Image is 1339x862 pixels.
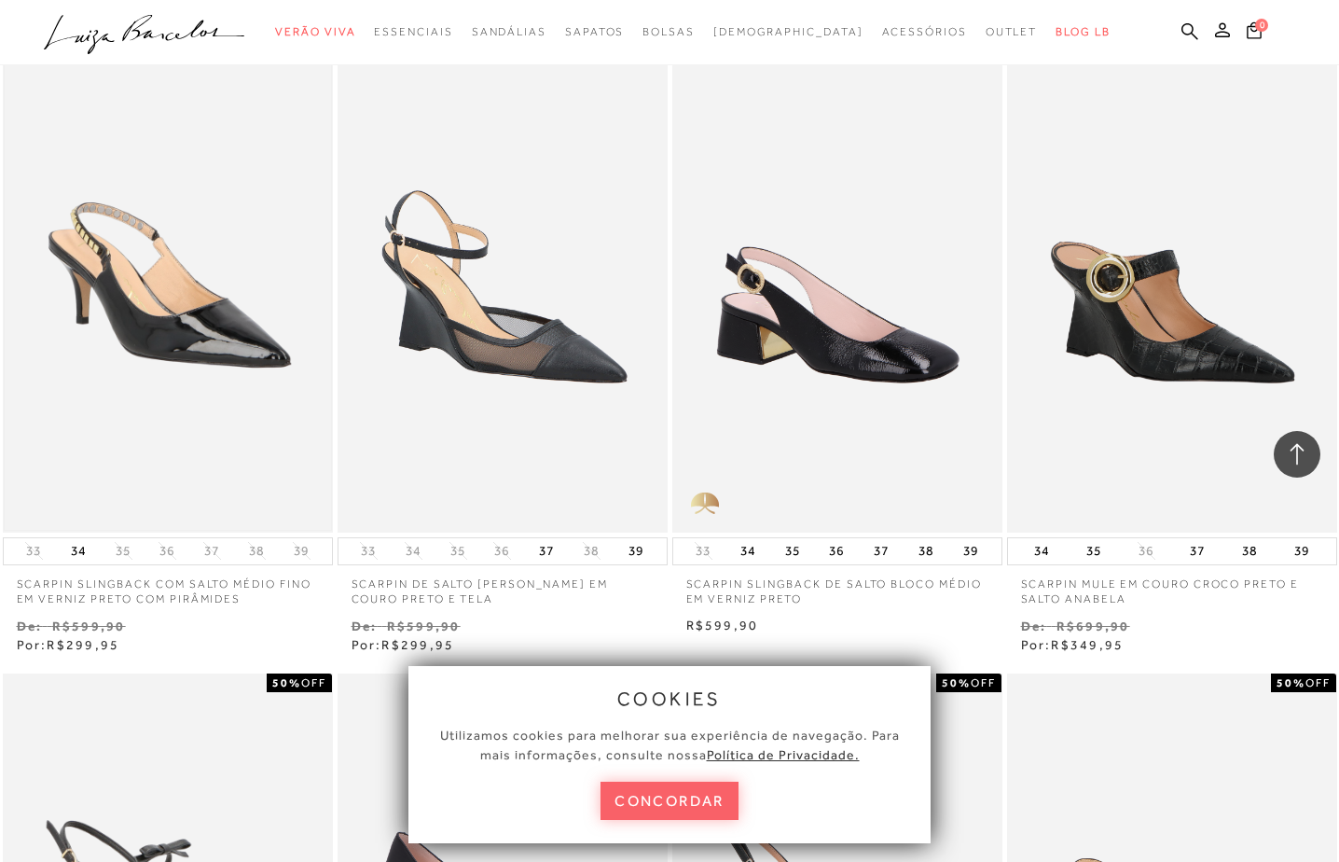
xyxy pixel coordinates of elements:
small: De: [352,619,378,633]
strong: 50% [272,676,301,689]
a: noSubCategoriesText [713,15,863,49]
button: 39 [288,542,314,560]
span: Sandálias [472,25,546,38]
a: categoryNavScreenReaderText [642,15,695,49]
strong: 50% [942,676,971,689]
span: Por: [352,637,455,652]
img: SCARPIN DE SALTO ANABELA EM COURO PRETO E TELA [339,40,666,530]
button: 33 [690,542,716,560]
button: 34 [1028,538,1055,564]
button: 37 [199,542,225,560]
span: Utilizamos cookies para melhorar sua experiência de navegação. Para mais informações, consulte nossa [440,728,900,762]
span: [DEMOGRAPHIC_DATA] [713,25,863,38]
small: De: [1021,619,1047,633]
button: 39 [1289,538,1315,564]
span: R$349,95 [1051,637,1124,652]
small: De: [17,619,43,633]
span: Essenciais [374,25,452,38]
button: 39 [958,538,984,564]
button: 35 [110,542,136,560]
small: R$599,90 [387,619,461,633]
small: R$599,90 [52,619,126,633]
button: 37 [868,538,894,564]
a: SCARPIN SLINGBACK DE SALTO BLOCO MÉDIO EM VERNIZ PRETO [672,565,1002,608]
a: categoryNavScreenReaderText [986,15,1038,49]
span: OFF [1305,676,1331,689]
button: 38 [578,542,604,560]
a: Política de Privacidade. [707,747,860,762]
img: golden_caliandra_v6.png [672,477,738,533]
small: R$699,90 [1056,619,1130,633]
span: 0 [1255,19,1268,32]
img: SCARPIN SLINGBACK COM SALTO MÉDIO FINO EM VERNIZ PRETO COM PIRÂMIDES [5,40,331,530]
button: 35 [780,538,806,564]
a: categoryNavScreenReaderText [275,15,355,49]
button: concordar [600,782,739,820]
img: SCARPIN SLINGBACK DE SALTO BLOCO MÉDIO EM VERNIZ PRETO [674,40,1001,530]
button: 34 [735,538,761,564]
a: BLOG LB [1056,15,1110,49]
span: OFF [301,676,326,689]
button: 39 [623,538,649,564]
span: BLOG LB [1056,25,1110,38]
a: categoryNavScreenReaderText [472,15,546,49]
span: OFF [971,676,996,689]
a: SCARPIN SLINGBACK COM SALTO MÉDIO FINO EM VERNIZ PRETO COM PIRÂMIDES [3,565,333,608]
a: categoryNavScreenReaderText [374,15,452,49]
button: 38 [1236,538,1263,564]
button: 37 [533,538,559,564]
button: 38 [243,542,269,560]
span: Por: [17,637,120,652]
span: Verão Viva [275,25,355,38]
button: 36 [489,542,515,560]
button: 33 [21,542,47,560]
span: Outlet [986,25,1038,38]
span: Acessórios [882,25,967,38]
span: R$299,95 [381,637,454,652]
button: 35 [445,542,471,560]
span: cookies [617,688,722,709]
a: SCARPIN MULE EM COURO CROCO PRETO E SALTO ANABELA [1007,565,1337,608]
button: 38 [913,538,939,564]
button: 34 [65,538,91,564]
button: 36 [823,538,849,564]
img: SCARPIN MULE EM COURO CROCO PRETO E SALTO ANABELA [1009,40,1335,530]
a: categoryNavScreenReaderText [882,15,967,49]
button: 34 [400,542,426,560]
span: R$299,95 [47,637,119,652]
a: categoryNavScreenReaderText [565,15,624,49]
button: 35 [1081,538,1107,564]
a: SCARPIN DE SALTO [PERSON_NAME] EM COURO PRETO E TELA [338,565,668,608]
span: R$599,90 [686,618,759,633]
span: Sapatos [565,25,624,38]
button: 36 [1133,542,1159,560]
button: 0 [1241,21,1267,46]
button: 33 [355,542,381,560]
button: 36 [154,542,180,560]
strong: 50% [1277,676,1305,689]
span: Por: [1021,637,1125,652]
span: Bolsas [642,25,695,38]
button: 37 [1184,538,1210,564]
